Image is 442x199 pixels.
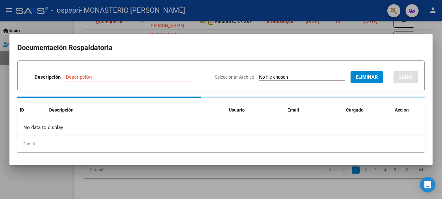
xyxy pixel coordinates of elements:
[287,107,299,113] span: Email
[47,103,226,117] datatable-header-cell: Descripción
[399,74,413,80] span: SUBIR
[420,177,435,192] div: Open Intercom Messenger
[49,107,74,113] span: Descripción
[395,107,409,113] span: Accion
[394,71,418,83] button: SUBIR
[17,136,425,152] div: 0 total
[35,73,61,81] p: Descripción
[285,103,343,117] datatable-header-cell: Email
[351,71,383,83] button: Eliminar
[392,103,425,117] datatable-header-cell: Accion
[17,119,425,136] div: No data to display
[20,107,24,113] span: ID
[343,103,392,117] datatable-header-cell: Cargado
[17,103,47,117] datatable-header-cell: ID
[356,74,378,80] span: Eliminar
[226,103,285,117] datatable-header-cell: Usuario
[17,42,425,54] h2: Documentación Respaldatoria
[346,107,364,113] span: Cargado
[229,107,245,113] span: Usuario
[215,74,254,80] span: Seleccionar Archivo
